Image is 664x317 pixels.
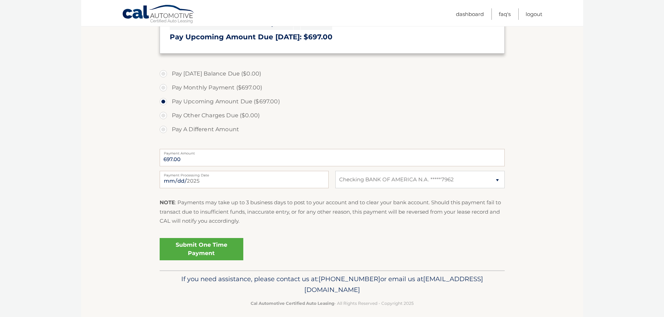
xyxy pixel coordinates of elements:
[319,275,380,283] span: [PHONE_NUMBER]
[170,33,495,41] h3: Pay Upcoming Amount Due [DATE]: $697.00
[251,301,334,306] strong: Cal Automotive Certified Auto Leasing
[160,198,505,225] p: : Payments may take up to 3 business days to post to your account and to clear your bank account....
[160,149,505,154] label: Payment Amount
[456,8,484,20] a: Dashboard
[526,8,542,20] a: Logout
[160,109,505,122] label: Pay Other Charges Due ($0.00)
[160,67,505,81] label: Pay [DATE] Balance Due ($0.00)
[160,122,505,136] label: Pay A Different Amount
[160,149,505,166] input: Payment Amount
[160,95,505,109] label: Pay Upcoming Amount Due ($697.00)
[160,238,243,260] a: Submit One Time Payment
[499,8,511,20] a: FAQ's
[122,5,195,25] a: Cal Automotive
[160,171,329,176] label: Payment Processing Date
[164,300,500,307] p: - All Rights Reserved - Copyright 2025
[160,199,175,206] strong: NOTE
[160,81,505,95] label: Pay Monthly Payment ($697.00)
[160,171,329,188] input: Payment Date
[164,274,500,296] p: If you need assistance, please contact us at: or email us at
